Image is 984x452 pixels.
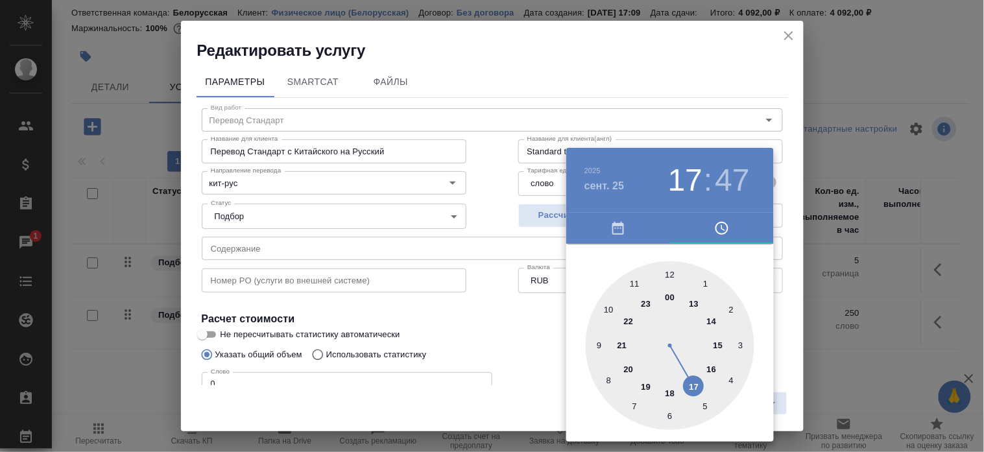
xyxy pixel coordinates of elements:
h3: : [704,162,712,198]
button: 47 [715,162,750,198]
button: сент. 25 [584,178,625,194]
button: 17 [668,162,702,198]
button: 2025 [584,167,601,174]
